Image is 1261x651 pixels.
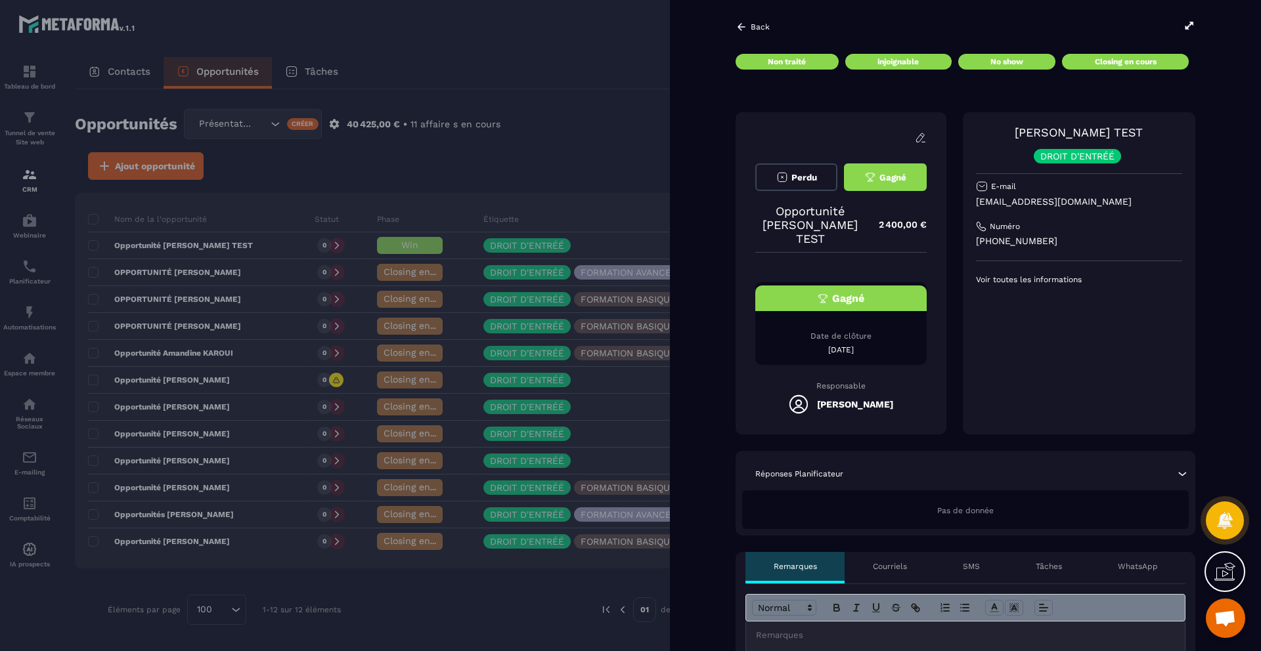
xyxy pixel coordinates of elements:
span: Gagné [879,173,906,182]
p: Opportunité [PERSON_NAME] TEST [755,204,866,245]
p: E-mail [991,181,1016,192]
p: Courriels [873,561,907,572]
p: WhatsApp [1118,561,1158,572]
p: [PHONE_NUMBER] [976,235,1182,247]
p: injoignable [877,56,919,67]
span: Perdu [791,173,817,182]
p: Voir toutes les informations [976,274,1182,285]
div: Ouvrir le chat [1206,598,1245,638]
p: Remarques [774,561,817,572]
p: 2 400,00 € [866,212,927,238]
span: Gagné [832,292,864,304]
p: SMS [963,561,980,572]
p: Date de clôture [755,331,927,341]
a: [PERSON_NAME] TEST [1015,125,1143,139]
p: Tâches [1036,561,1062,572]
p: [DATE] [755,345,927,355]
p: Non traité [768,56,806,67]
button: Gagné [844,163,926,191]
p: Responsable [755,381,927,390]
p: Réponses Planificateur [755,469,843,479]
p: DROIT D'ENTRÉÉ [1040,152,1115,161]
h5: [PERSON_NAME] [817,399,893,409]
p: Closing en cours [1095,56,1157,67]
button: Perdu [755,163,837,191]
p: Back [751,22,770,31]
span: Pas de donnée [937,506,994,515]
p: Numéro [990,221,1020,232]
p: No show [990,56,1023,67]
p: [EMAIL_ADDRESS][DOMAIN_NAME] [976,196,1182,208]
